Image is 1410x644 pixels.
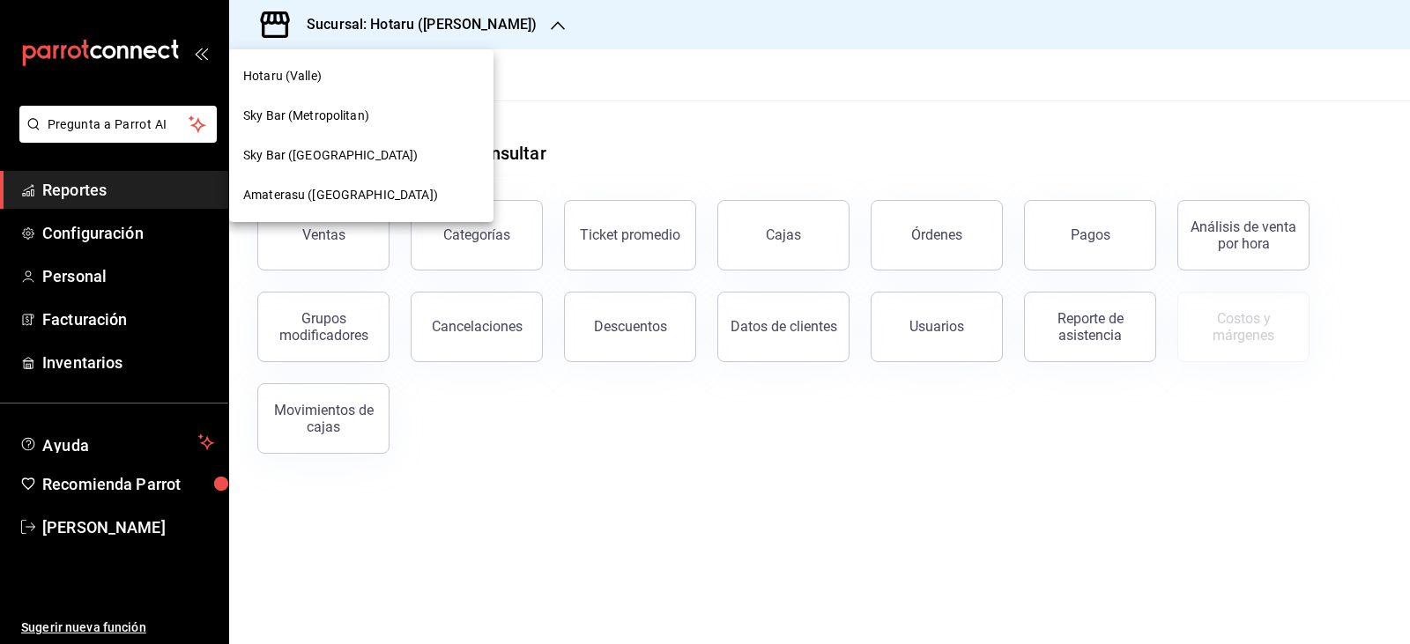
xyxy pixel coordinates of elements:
div: Amaterasu ([GEOGRAPHIC_DATA]) [229,175,493,215]
span: Amaterasu ([GEOGRAPHIC_DATA]) [243,186,438,204]
div: Hotaru (Valle) [229,56,493,96]
span: Sky Bar ([GEOGRAPHIC_DATA]) [243,146,419,165]
span: Sky Bar (Metropolitan) [243,107,369,125]
div: Sky Bar (Metropolitan) [229,96,493,136]
div: Sky Bar ([GEOGRAPHIC_DATA]) [229,136,493,175]
span: Hotaru (Valle) [243,67,322,85]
